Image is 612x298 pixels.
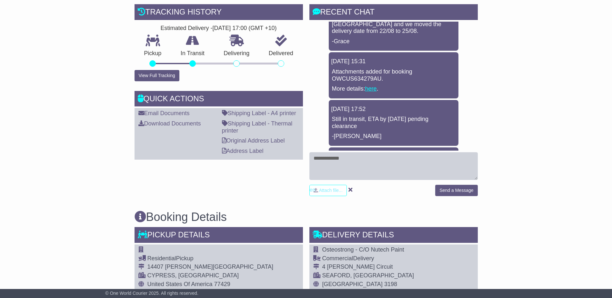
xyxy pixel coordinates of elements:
div: Delivery [322,255,421,262]
p: Delivering [214,50,259,57]
span: Osteostrong - C/O Nutech Paint [322,246,404,253]
div: 4 [PERSON_NAME] Circuit [322,263,421,271]
p: Attachments added for booking OWCUS634279AU. [332,68,455,82]
div: CYPRESS, [GEOGRAPHIC_DATA] [147,272,273,279]
p: Pickup [135,50,171,57]
span: Residential [147,255,176,262]
div: Delivery Details [309,227,478,244]
span: © One World Courier 2025. All rights reserved. [105,291,198,296]
p: Delivered [259,50,303,57]
span: Commercial [322,255,353,262]
div: Tracking history [135,4,303,22]
a: here [365,85,377,92]
h3: Booking Details [135,211,478,223]
div: [DATE] 17:52 [331,106,456,113]
span: 77429 [214,281,230,287]
p: Still in transit, ETA by [DATE] pending clearance [332,116,455,130]
div: Pickup [147,255,273,262]
span: [GEOGRAPHIC_DATA] [322,281,383,287]
p: More details: . [332,85,455,93]
div: RECENT CHAT [309,4,478,22]
a: Email Documents [138,110,190,116]
a: Download Documents [138,120,201,127]
div: Quick Actions [135,91,303,108]
a: Original Address Label [222,137,285,144]
button: Send a Message [435,185,477,196]
a: Shipping Label - Thermal printer [222,120,293,134]
div: Estimated Delivery - [135,25,303,32]
span: United States Of America [147,281,213,287]
div: Pickup Details [135,227,303,244]
div: [DATE] 15:31 [331,58,456,65]
p: -[PERSON_NAME] [332,133,455,140]
a: Address Label [222,148,264,154]
button: View Full Tracking [135,70,179,81]
p: In Transit [171,50,214,57]
span: 3198 [384,281,397,287]
div: 14407 [PERSON_NAME][GEOGRAPHIC_DATA] [147,263,273,271]
p: -Grace [332,38,455,45]
div: SEAFORD, [GEOGRAPHIC_DATA] [322,272,421,279]
div: [DATE] 17:00 (GMT +10) [213,25,277,32]
a: Shipping Label - A4 printer [222,110,296,116]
